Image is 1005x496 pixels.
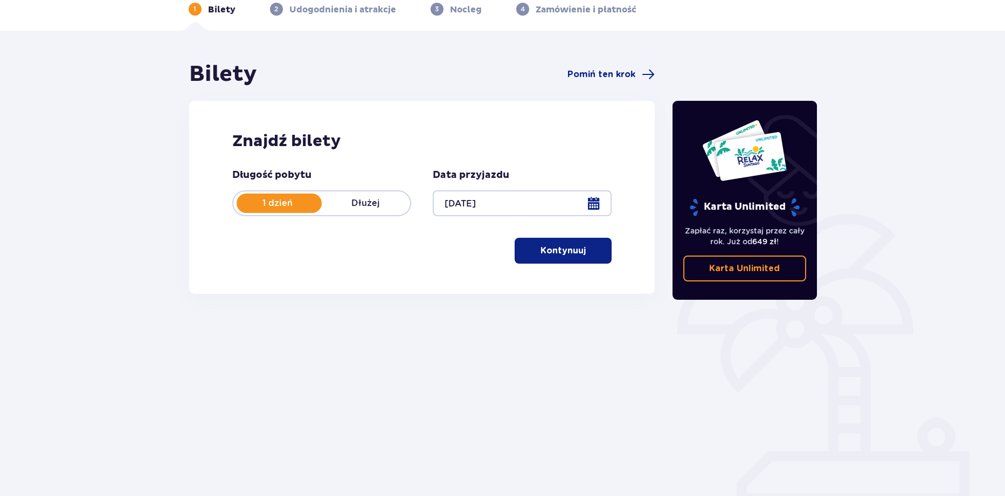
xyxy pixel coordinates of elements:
[683,225,806,247] p: Zapłać raz, korzystaj przez cały rok. Już od !
[189,61,257,88] h1: Bilety
[322,197,410,209] p: Dłużej
[435,4,439,14] p: 3
[274,4,278,14] p: 2
[450,4,482,16] p: Nocleg
[208,4,235,16] p: Bilety
[567,68,635,80] span: Pomiń ten krok
[193,4,196,14] p: 1
[232,131,612,151] h2: Znajdź bilety
[289,4,396,16] p: Udogodnienia i atrakcje
[689,198,801,217] p: Karta Unlimited
[515,238,612,264] button: Kontynuuj
[709,263,780,274] p: Karta Unlimited
[433,169,509,182] p: Data przyjazdu
[683,256,806,281] a: Karta Unlimited
[702,119,787,182] img: Dwie karty całoroczne do Suntago z napisem 'UNLIMITED RELAX', na białym tle z tropikalnymi liśćmi...
[233,197,322,209] p: 1 dzień
[431,3,482,16] div: 3Nocleg
[536,4,636,16] p: Zamówienie i płatność
[567,68,655,81] a: Pomiń ten krok
[232,169,311,182] p: Długość pobytu
[540,245,586,257] p: Kontynuuj
[521,4,525,14] p: 4
[752,237,777,246] span: 649 zł
[270,3,396,16] div: 2Udogodnienia i atrakcje
[516,3,636,16] div: 4Zamówienie i płatność
[189,3,235,16] div: 1Bilety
